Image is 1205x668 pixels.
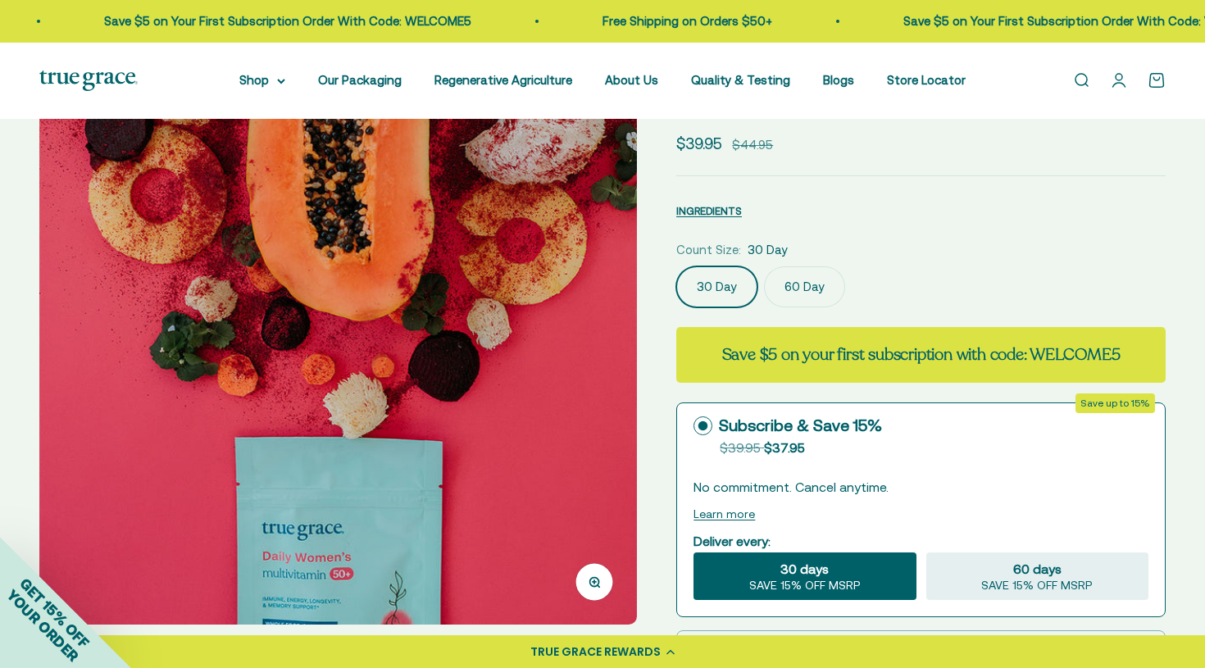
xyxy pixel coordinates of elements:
[39,27,637,625] img: Daily Women's 50+ Multivitamin
[676,201,742,220] button: INGREDIENTS
[732,135,773,155] compare-at-price: $44.95
[748,240,788,260] span: 30 Day
[676,205,742,217] span: INGREDIENTS
[605,73,658,87] a: About Us
[239,70,285,90] summary: Shop
[691,73,790,87] a: Quality & Testing
[676,131,722,156] sale-price: $39.95
[676,240,741,260] legend: Count Size:
[16,575,93,651] span: GET 15% OFF
[887,73,966,87] a: Store Locator
[318,73,402,87] a: Our Packaging
[434,73,572,87] a: Regenerative Agriculture
[722,343,1121,366] strong: Save $5 on your first subscription with code: WELCOME5
[102,11,469,31] p: Save $5 on Your First Subscription Order With Code: WELCOME5
[600,14,770,28] a: Free Shipping on Orders $50+
[3,586,82,665] span: YOUR ORDER
[823,73,854,87] a: Blogs
[530,643,661,661] div: TRUE GRACE REWARDS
